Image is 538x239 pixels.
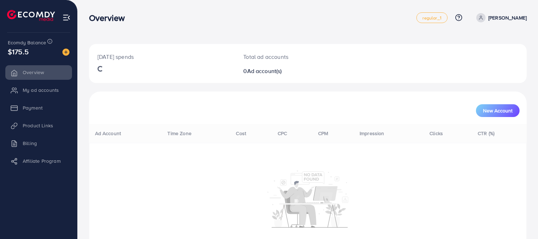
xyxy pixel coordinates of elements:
[243,68,336,74] h2: 0
[62,13,71,22] img: menu
[476,104,520,117] button: New Account
[473,13,527,22] a: [PERSON_NAME]
[7,10,55,21] img: logo
[247,67,282,75] span: Ad account(s)
[62,49,70,56] img: image
[243,52,336,61] p: Total ad accounts
[89,13,131,23] h3: Overview
[488,13,527,22] p: [PERSON_NAME]
[8,39,46,46] span: Ecomdy Balance
[8,46,29,57] span: $175.5
[483,108,512,113] span: New Account
[422,16,441,20] span: regular_1
[416,12,447,23] a: regular_1
[98,52,226,61] p: [DATE] spends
